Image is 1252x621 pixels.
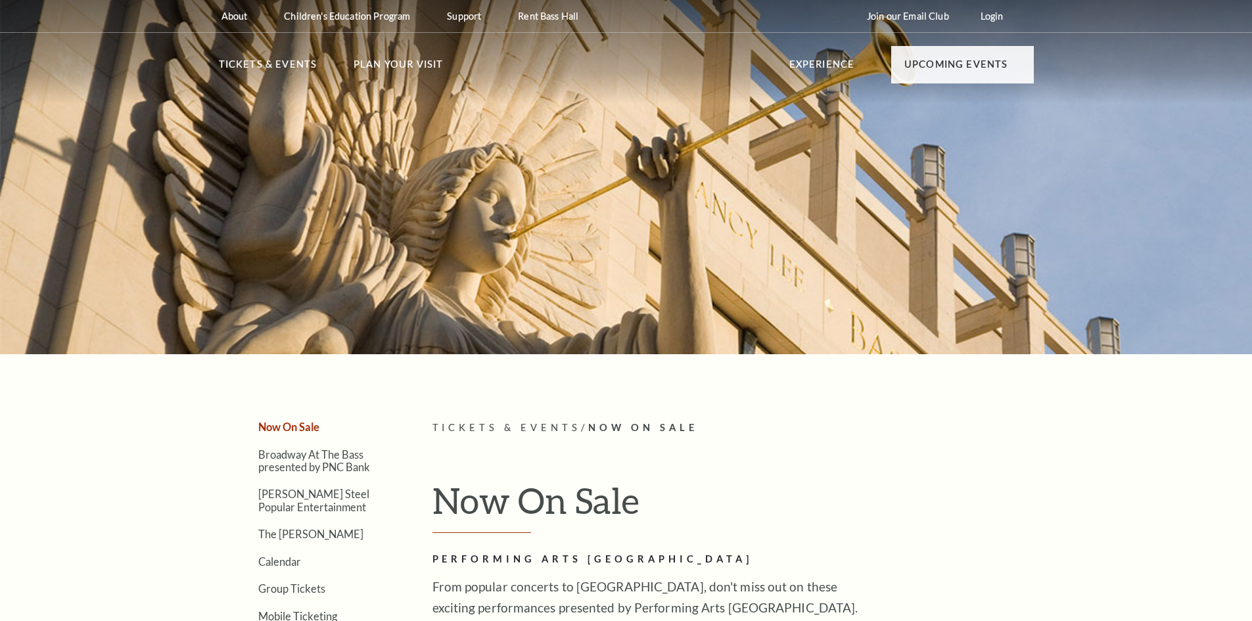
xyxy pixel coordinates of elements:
[789,57,855,80] p: Experience
[258,555,301,568] a: Calendar
[432,422,582,433] span: Tickets & Events
[904,57,1008,80] p: Upcoming Events
[219,57,317,80] p: Tickets & Events
[284,11,410,22] p: Children's Education Program
[588,422,698,433] span: Now On Sale
[258,528,363,540] a: The [PERSON_NAME]
[258,448,370,473] a: Broadway At The Bass presented by PNC Bank
[432,420,1034,436] p: /
[258,488,369,513] a: [PERSON_NAME] Steel Popular Entertainment
[354,57,444,80] p: Plan Your Visit
[432,479,1034,533] h1: Now On Sale
[447,11,481,22] p: Support
[221,11,248,22] p: About
[432,551,860,568] h2: Performing Arts [GEOGRAPHIC_DATA]
[518,11,578,22] p: Rent Bass Hall
[258,582,325,595] a: Group Tickets
[258,421,319,433] a: Now On Sale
